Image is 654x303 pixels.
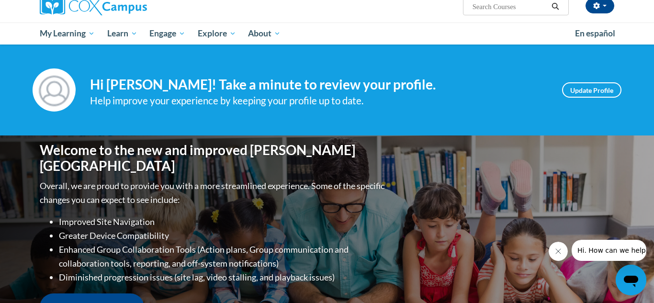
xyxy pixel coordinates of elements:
[242,22,287,45] a: About
[548,1,563,12] button: Search
[248,28,281,39] span: About
[472,1,548,12] input: Search Courses
[90,77,548,93] h4: Hi [PERSON_NAME]! Take a minute to review your profile.
[572,240,646,261] iframe: Message from company
[34,22,101,45] a: My Learning
[90,93,548,109] div: Help improve your experience by keeping your profile up to date.
[198,28,236,39] span: Explore
[59,243,387,270] li: Enhanced Group Collaboration Tools (Action plans, Group communication and collaboration tools, re...
[107,28,137,39] span: Learn
[40,28,95,39] span: My Learning
[192,22,242,45] a: Explore
[25,22,629,45] div: Main menu
[59,215,387,229] li: Improved Site Navigation
[59,229,387,243] li: Greater Device Compatibility
[149,28,185,39] span: Engage
[143,22,192,45] a: Engage
[549,242,568,261] iframe: Close message
[40,179,387,207] p: Overall, we are proud to provide you with a more streamlined experience. Some of the specific cha...
[569,23,621,44] a: En español
[616,265,646,295] iframe: Button to launch messaging window
[575,28,615,38] span: En español
[40,142,387,174] h1: Welcome to the new and improved [PERSON_NAME][GEOGRAPHIC_DATA]
[59,270,387,284] li: Diminished progression issues (site lag, video stalling, and playback issues)
[33,68,76,112] img: Profile Image
[101,22,144,45] a: Learn
[6,7,78,14] span: Hi. How can we help?
[562,82,621,98] a: Update Profile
